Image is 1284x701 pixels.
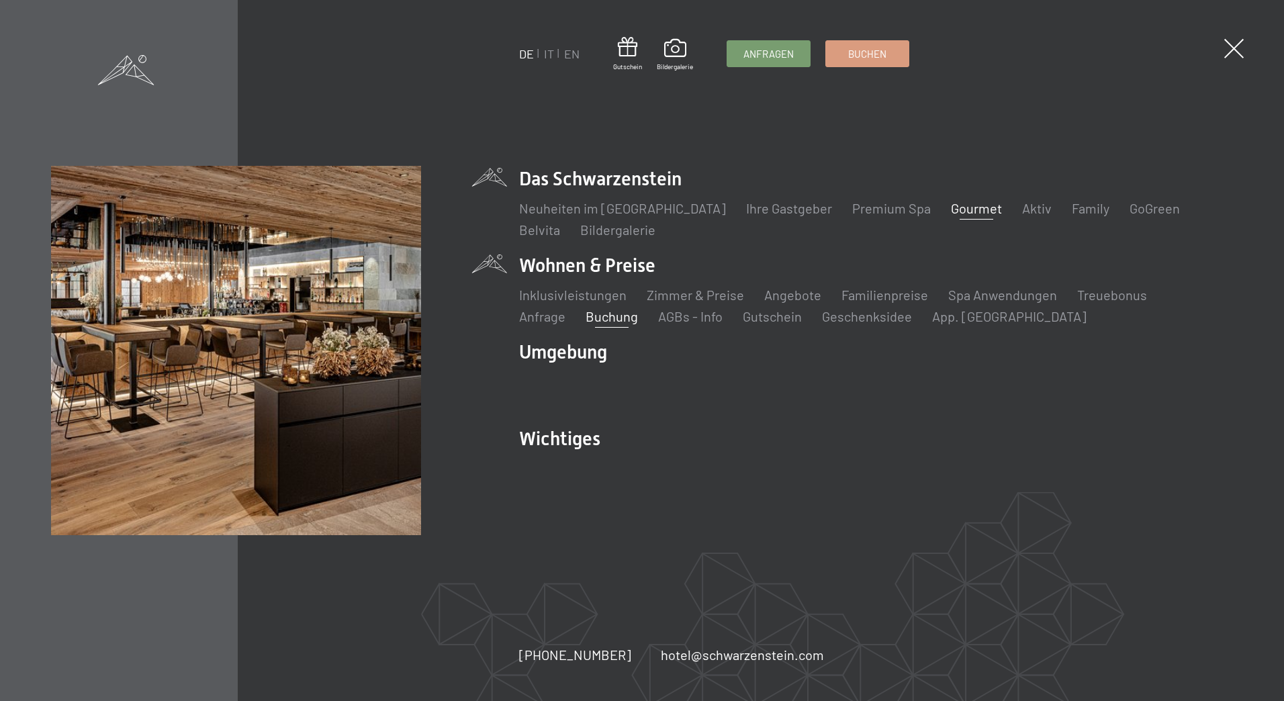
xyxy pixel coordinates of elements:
[743,47,794,61] span: Anfragen
[948,287,1057,303] a: Spa Anwendungen
[519,287,627,303] a: Inklusivleistungen
[51,166,421,536] img: Buchung
[1022,200,1052,216] a: Aktiv
[852,200,931,216] a: Premium Spa
[519,308,565,324] a: Anfrage
[519,200,726,216] a: Neuheiten im [GEOGRAPHIC_DATA]
[951,200,1002,216] a: Gourmet
[580,222,655,238] a: Bildergalerie
[822,308,912,324] a: Geschenksidee
[1130,200,1180,216] a: GoGreen
[932,308,1087,324] a: App. [GEOGRAPHIC_DATA]
[848,47,886,61] span: Buchen
[657,39,693,71] a: Bildergalerie
[1072,200,1109,216] a: Family
[544,46,554,61] a: IT
[826,41,909,66] a: Buchen
[519,222,560,238] a: Belvita
[657,62,693,71] span: Bildergalerie
[613,37,642,71] a: Gutschein
[841,287,928,303] a: Familienpreise
[743,308,802,324] a: Gutschein
[519,46,534,61] a: DE
[1077,287,1147,303] a: Treuebonus
[647,287,744,303] a: Zimmer & Preise
[764,287,821,303] a: Angebote
[519,647,631,663] span: [PHONE_NUMBER]
[746,200,832,216] a: Ihre Gastgeber
[727,41,810,66] a: Anfragen
[661,645,824,664] a: hotel@schwarzenstein.com
[586,308,638,324] a: Buchung
[613,62,642,71] span: Gutschein
[564,46,580,61] a: EN
[519,645,631,664] a: [PHONE_NUMBER]
[658,308,723,324] a: AGBs - Info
